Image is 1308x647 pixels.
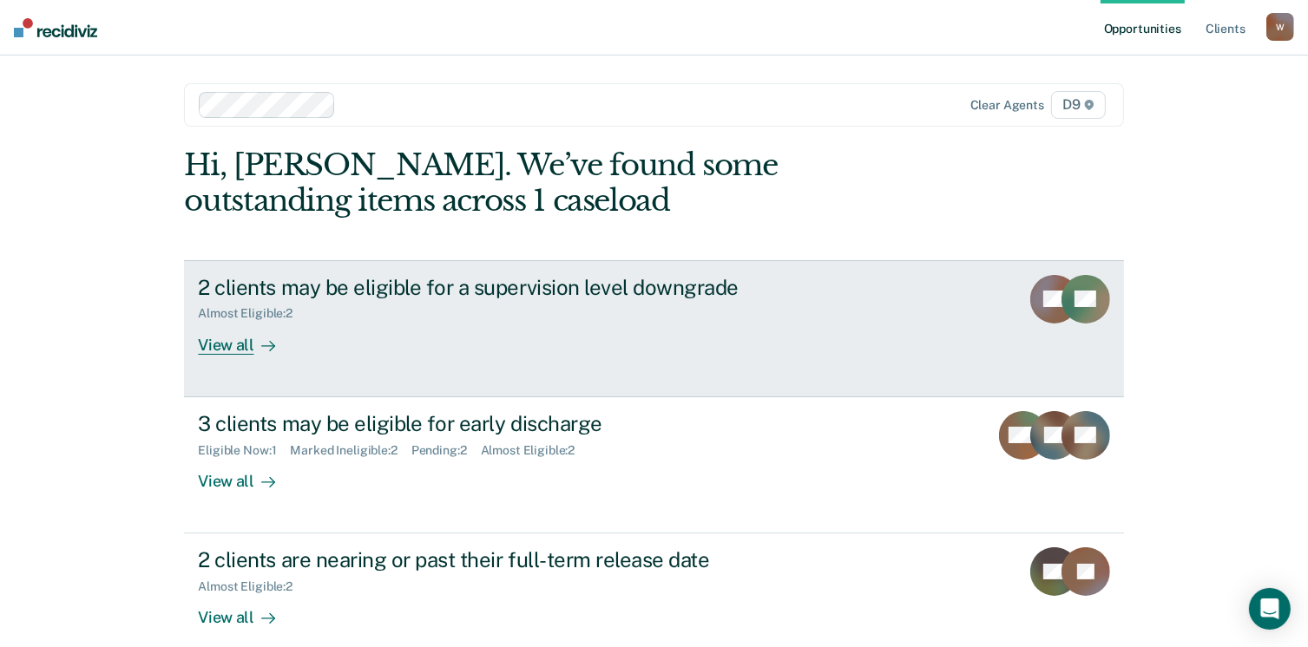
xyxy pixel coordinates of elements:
div: View all [198,457,295,491]
span: D9 [1051,91,1106,119]
div: 2 clients are nearing or past their full-term release date [198,547,807,572]
div: 3 clients may be eligible for early discharge [198,411,807,436]
div: Almost Eligible : 2 [198,579,306,594]
div: Eligible Now : 1 [198,443,290,458]
button: W [1266,13,1294,41]
div: Open Intercom Messenger [1249,588,1291,630]
div: View all [198,321,295,355]
div: 2 clients may be eligible for a supervision level downgrade [198,275,807,300]
div: Almost Eligible : 2 [198,306,306,321]
div: Hi, [PERSON_NAME]. We’ve found some outstanding items across 1 caseload [184,147,936,219]
div: Clear agents [970,98,1044,113]
div: Almost Eligible : 2 [481,443,589,458]
img: Recidiviz [14,18,97,37]
div: Marked Ineligible : 2 [290,443,411,458]
a: 2 clients may be eligible for a supervision level downgradeAlmost Eligible:2View all [184,260,1123,397]
div: Pending : 2 [411,443,481,458]
a: 3 clients may be eligible for early dischargeEligible Now:1Marked Ineligible:2Pending:2Almost Eli... [184,397,1123,533]
div: View all [198,594,295,628]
